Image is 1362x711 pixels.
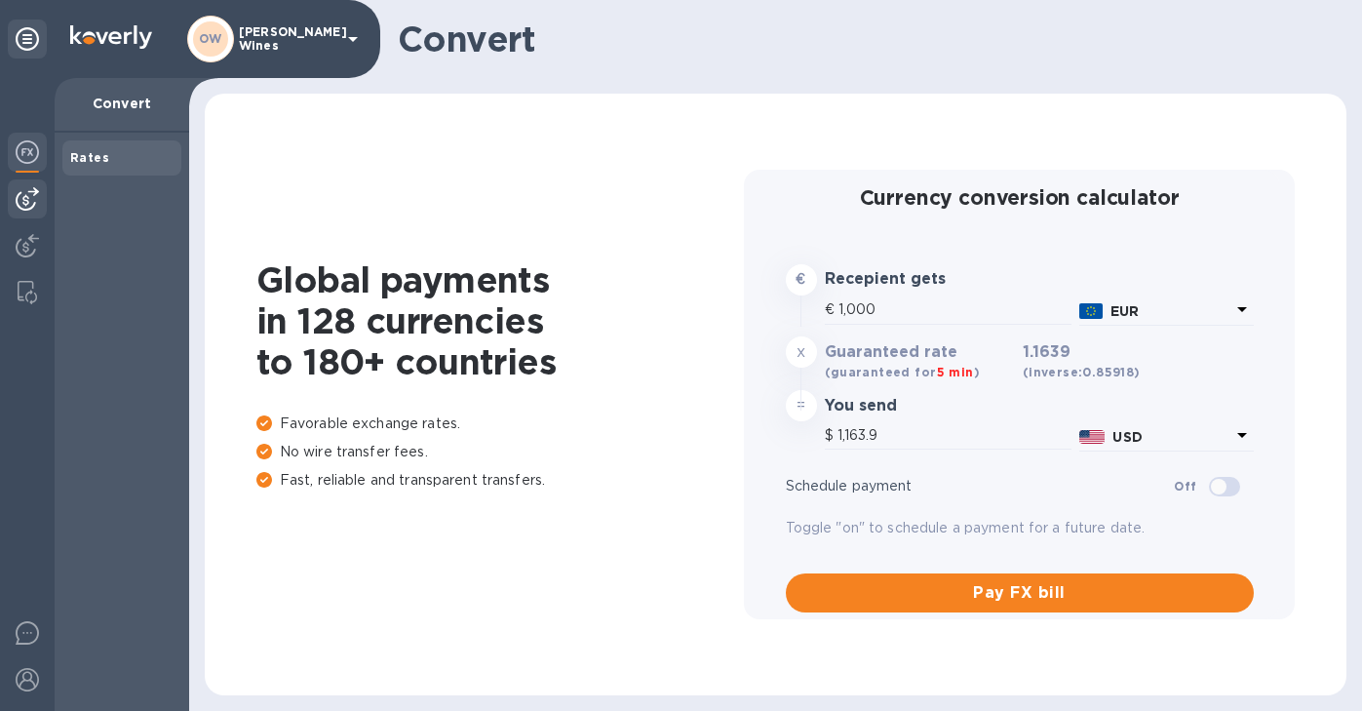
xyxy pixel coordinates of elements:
[256,470,744,491] p: Fast, reliable and transparent transfers.
[825,270,1015,289] h3: Recepient gets
[256,414,744,434] p: Favorable exchange rates.
[837,421,1071,451] input: Amount
[937,365,974,379] span: 5 min
[70,150,109,165] b: Rates
[825,421,837,451] div: $
[1112,429,1142,445] b: USD
[796,271,805,287] strong: €
[1174,479,1196,494] b: Off
[1110,303,1139,319] b: EUR
[70,94,174,113] p: Convert
[199,31,222,46] b: OW
[786,336,817,368] div: x
[8,20,47,59] div: Unpin categories
[825,343,1015,362] h3: Guaranteed rate
[786,185,1254,210] h2: Currency conversion calculator
[825,397,1015,415] h3: You send
[1023,343,1141,382] h3: 1.1639
[256,442,744,462] p: No wire transfer fees.
[801,581,1238,605] span: Pay FX bill
[1023,365,1141,379] b: (inverse: 0.85918 )
[786,573,1254,612] button: Pay FX bill
[16,140,39,164] img: Foreign exchange
[1079,430,1106,444] img: USD
[398,19,1331,59] h1: Convert
[239,25,336,53] p: [PERSON_NAME] Wines
[256,259,744,382] h1: Global payments in 128 currencies to 180+ countries
[70,25,152,49] img: Logo
[786,390,817,421] div: =
[825,365,980,379] b: (guaranteed for )
[825,296,838,325] div: €
[838,296,1071,325] input: Amount
[786,518,1254,538] p: Toggle "on" to schedule a payment for a future date.
[786,476,1175,496] p: Schedule payment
